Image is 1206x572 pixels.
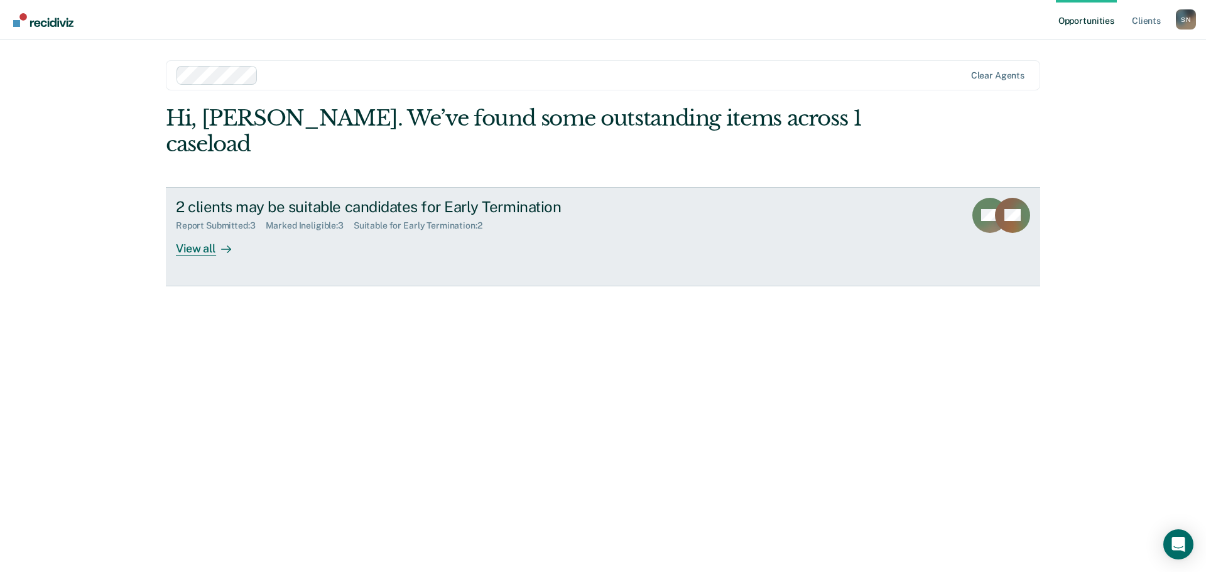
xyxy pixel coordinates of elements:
div: 2 clients may be suitable candidates for Early Termination [176,198,617,216]
div: Marked Ineligible : 3 [266,220,354,231]
div: View all [176,231,246,256]
div: Report Submitted : 3 [176,220,266,231]
div: Hi, [PERSON_NAME]. We’ve found some outstanding items across 1 caseload [166,105,866,157]
a: 2 clients may be suitable candidates for Early TerminationReport Submitted:3Marked Ineligible:3Su... [166,187,1040,286]
button: Profile dropdown button [1176,9,1196,30]
img: Recidiviz [13,13,73,27]
div: Suitable for Early Termination : 2 [354,220,492,231]
div: Clear agents [971,70,1024,81]
div: S N [1176,9,1196,30]
div: Open Intercom Messenger [1163,529,1193,559]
